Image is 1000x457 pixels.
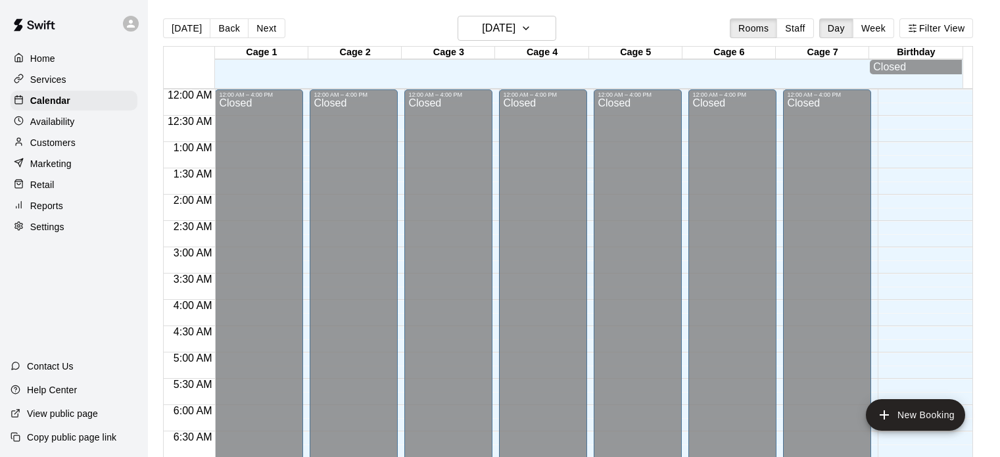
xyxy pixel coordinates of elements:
[30,73,66,86] p: Services
[27,383,77,397] p: Help Center
[170,247,216,258] span: 3:00 AM
[308,47,402,59] div: Cage 2
[215,47,308,59] div: Cage 1
[787,91,867,98] div: 12:00 AM – 4:00 PM
[210,18,249,38] button: Back
[482,19,515,37] h6: [DATE]
[11,133,137,153] a: Customers
[30,115,75,128] p: Availability
[219,91,299,98] div: 12:00 AM – 4:00 PM
[598,91,678,98] div: 12:00 AM – 4:00 PM
[899,18,973,38] button: Filter View
[30,94,70,107] p: Calendar
[853,18,894,38] button: Week
[30,136,76,149] p: Customers
[11,112,137,132] a: Availability
[170,431,216,443] span: 6:30 AM
[164,89,216,101] span: 12:00 AM
[30,199,63,212] p: Reports
[866,399,965,431] button: add
[314,91,394,98] div: 12:00 AM – 4:00 PM
[402,47,495,59] div: Cage 3
[11,175,137,195] a: Retail
[170,405,216,416] span: 6:00 AM
[27,407,98,420] p: View public page
[30,157,72,170] p: Marketing
[170,326,216,337] span: 4:30 AM
[730,18,777,38] button: Rooms
[11,49,137,68] a: Home
[27,360,74,373] p: Contact Us
[170,352,216,364] span: 5:00 AM
[776,47,869,59] div: Cage 7
[408,91,488,98] div: 12:00 AM – 4:00 PM
[11,70,137,89] a: Services
[869,47,963,59] div: Birthday
[170,274,216,285] span: 3:30 AM
[503,91,583,98] div: 12:00 AM – 4:00 PM
[682,47,776,59] div: Cage 6
[11,154,137,174] a: Marketing
[30,52,55,65] p: Home
[170,300,216,311] span: 4:00 AM
[30,220,64,233] p: Settings
[458,16,556,41] button: [DATE]
[11,196,137,216] a: Reports
[873,61,959,73] div: Closed
[170,195,216,206] span: 2:00 AM
[819,18,853,38] button: Day
[776,18,814,38] button: Staff
[170,142,216,153] span: 1:00 AM
[248,18,285,38] button: Next
[11,217,137,237] a: Settings
[164,116,216,127] span: 12:30 AM
[30,178,55,191] p: Retail
[170,379,216,390] span: 5:30 AM
[170,221,216,232] span: 2:30 AM
[495,47,588,59] div: Cage 4
[163,18,210,38] button: [DATE]
[692,91,773,98] div: 12:00 AM – 4:00 PM
[589,47,682,59] div: Cage 5
[27,431,116,444] p: Copy public page link
[11,91,137,110] a: Calendar
[170,168,216,180] span: 1:30 AM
